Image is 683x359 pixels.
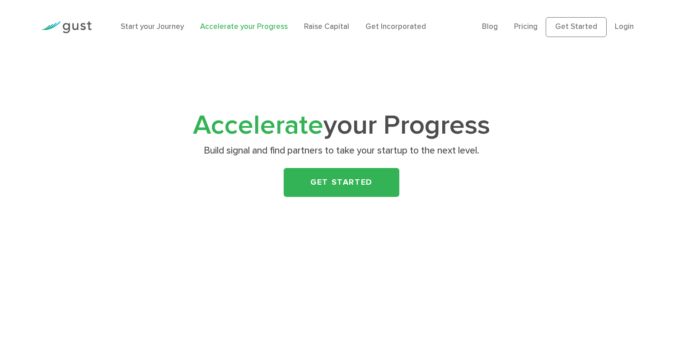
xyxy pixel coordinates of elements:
a: Raise Capital [304,22,349,31]
h1: your Progress [163,113,520,138]
a: Pricing [514,22,538,31]
img: Gust Logo [41,21,92,33]
a: Get Started [284,168,399,197]
p: Build signal and find partners to take your startup to the next level. [166,145,516,157]
a: Get Incorporated [365,22,426,31]
a: Login [615,22,634,31]
a: Get Started [546,17,607,37]
span: Accelerate [193,109,323,141]
a: Start your Journey [121,22,184,31]
a: Accelerate your Progress [200,22,288,31]
a: Blog [482,22,498,31]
